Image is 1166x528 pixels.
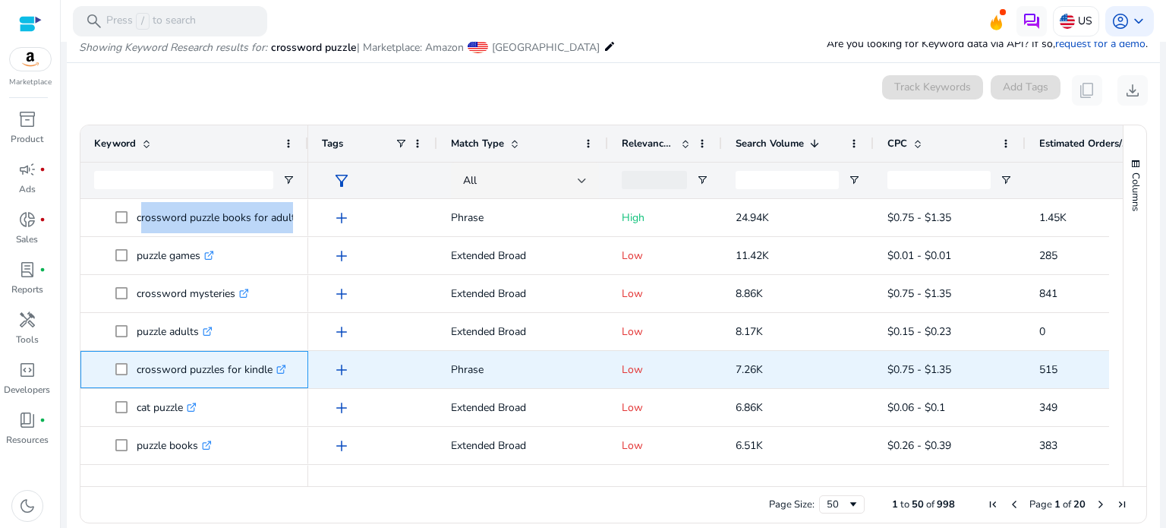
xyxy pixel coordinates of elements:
[271,40,357,55] span: crossword puzzle
[137,240,214,271] p: puzzle games
[1073,498,1086,511] span: 20
[1039,210,1067,225] span: 1.45K
[451,202,594,233] p: Phrase
[451,137,504,150] span: Match Type
[1095,498,1107,511] div: Next Page
[887,400,945,415] span: $0.06 - $0.1
[94,137,136,150] span: Keyword
[622,278,708,309] p: Low
[18,261,36,279] span: lab_profile
[1123,81,1142,100] span: download
[1039,286,1057,301] span: 841
[900,498,909,511] span: to
[11,283,43,296] p: Reports
[451,316,594,347] p: Extended Broad
[18,311,36,329] span: handyman
[137,354,286,385] p: crossword puzzles for kindle
[887,438,951,453] span: $0.26 - $0.39
[912,498,924,511] span: 50
[622,316,708,347] p: Low
[137,468,222,499] p: wooden puzzle
[1008,498,1020,511] div: Previous Page
[451,278,594,309] p: Extended Broad
[451,240,594,271] p: Extended Broad
[332,209,351,227] span: add
[16,333,39,346] p: Tools
[451,430,594,461] p: Extended Broad
[622,137,675,150] span: Relevance Score
[736,324,763,339] span: 8.17K
[1060,14,1075,29] img: us.svg
[736,286,763,301] span: 8.86K
[39,267,46,273] span: fiber_manual_record
[1130,12,1148,30] span: keyboard_arrow_down
[1039,324,1045,339] span: 0
[987,498,999,511] div: First Page
[736,210,769,225] span: 24.94K
[332,361,351,379] span: add
[736,362,763,377] span: 7.26K
[18,497,36,515] span: dark_mode
[106,13,196,30] p: Press to search
[79,40,267,55] i: Showing Keyword Research results for:
[137,430,212,461] p: puzzle books
[736,171,839,189] input: Search Volume Filter Input
[85,12,103,30] span: search
[736,248,769,263] span: 11.42K
[18,160,36,179] span: campaign
[94,171,273,189] input: Keyword Filter Input
[137,316,213,347] p: puzzle adults
[736,137,804,150] span: Search Volume
[937,498,955,511] span: 998
[19,182,36,196] p: Ads
[451,468,594,499] p: Extended Broad
[1063,498,1071,511] span: of
[1039,248,1057,263] span: 285
[6,433,49,447] p: Resources
[622,240,708,271] p: Low
[137,202,314,233] p: crossword puzzle books for adults
[332,172,351,190] span: filter_alt
[736,438,763,453] span: 6.51K
[622,430,708,461] p: Low
[18,361,36,379] span: code_blocks
[1129,172,1142,211] span: Columns
[137,392,197,423] p: cat puzzle
[18,110,36,128] span: inventory_2
[696,174,708,186] button: Open Filter Menu
[887,248,951,263] span: $0.01 - $0.01
[827,498,847,511] div: 50
[18,210,36,229] span: donut_small
[332,323,351,341] span: add
[451,354,594,385] p: Phrase
[887,210,951,225] span: $0.75 - $1.35
[1116,498,1128,511] div: Last Page
[1039,137,1130,150] span: Estimated Orders/Month
[887,362,951,377] span: $0.75 - $1.35
[39,417,46,423] span: fiber_manual_record
[492,40,600,55] span: [GEOGRAPHIC_DATA]
[622,354,708,385] p: Low
[137,278,249,309] p: crossword mysteries
[1029,498,1052,511] span: Page
[1000,174,1012,186] button: Open Filter Menu
[819,495,865,514] div: Page Size
[926,498,934,511] span: of
[887,171,991,189] input: CPC Filter Input
[622,392,708,423] p: Low
[282,174,295,186] button: Open Filter Menu
[736,400,763,415] span: 6.86K
[1039,438,1057,453] span: 383
[136,13,150,30] span: /
[332,285,351,303] span: add
[332,437,351,455] span: add
[1078,8,1092,34] p: US
[769,498,815,511] div: Page Size:
[357,40,464,55] span: | Marketplace: Amazon
[887,324,951,339] span: $0.15 - $0.23
[848,174,860,186] button: Open Filter Menu
[892,498,898,511] span: 1
[1117,75,1148,106] button: download
[451,392,594,423] p: Extended Broad
[1039,400,1057,415] span: 349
